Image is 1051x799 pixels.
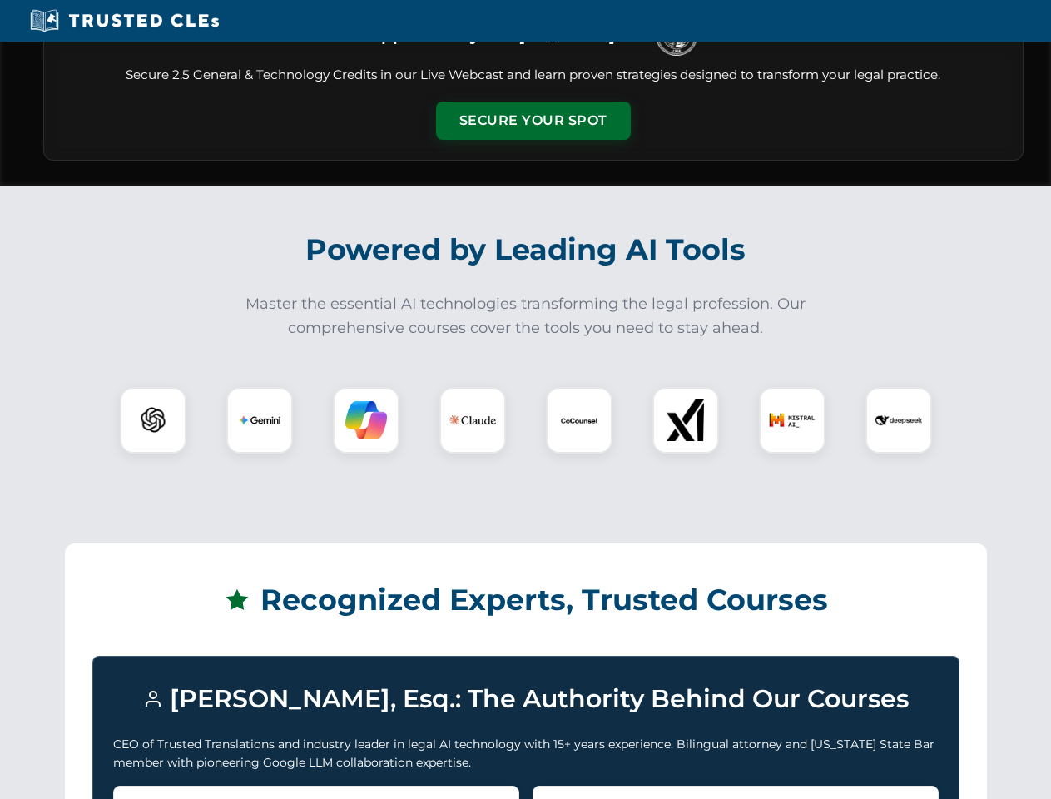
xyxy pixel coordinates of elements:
[345,399,387,441] img: Copilot Logo
[665,399,706,441] img: xAI Logo
[113,677,939,722] h3: [PERSON_NAME], Esq.: The Authority Behind Our Courses
[120,387,186,454] div: ChatGPT
[558,399,600,441] img: CoCounsel Logo
[769,397,816,444] img: Mistral AI Logo
[65,221,987,279] h2: Powered by Leading AI Tools
[129,396,177,444] img: ChatGPT Logo
[92,571,959,629] h2: Recognized Experts, Trusted Courses
[25,8,224,33] img: Trusted CLEs
[239,399,280,441] img: Gemini Logo
[546,387,612,454] div: CoCounsel
[449,397,496,444] img: Claude Logo
[333,387,399,454] div: Copilot
[64,66,1003,85] p: Secure 2.5 General & Technology Credits in our Live Webcast and learn proven strategies designed ...
[235,292,817,340] p: Master the essential AI technologies transforming the legal profession. Our comprehensive courses...
[439,387,506,454] div: Claude
[875,397,922,444] img: DeepSeek Logo
[436,102,631,140] button: Secure Your Spot
[652,387,719,454] div: xAI
[226,387,293,454] div: Gemini
[865,387,932,454] div: DeepSeek
[759,387,825,454] div: Mistral AI
[113,735,939,772] p: CEO of Trusted Translations and industry leader in legal AI technology with 15+ years experience....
